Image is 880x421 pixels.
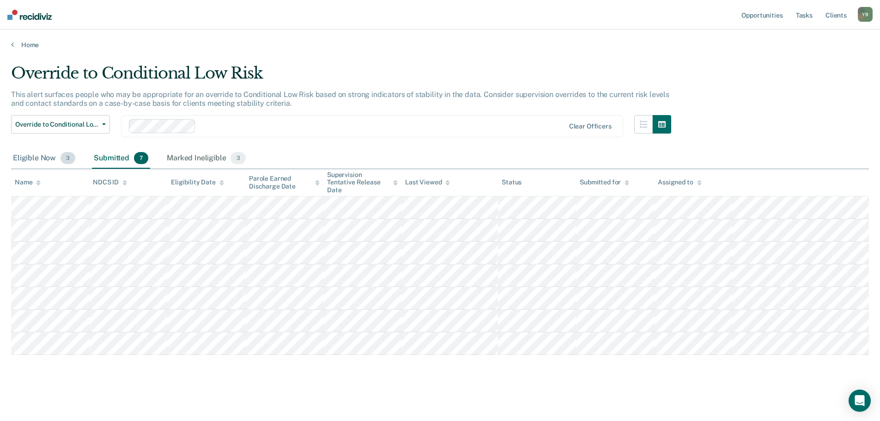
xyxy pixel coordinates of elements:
[231,152,245,164] span: 3
[658,178,701,186] div: Assigned to
[580,178,629,186] div: Submitted for
[858,7,873,22] div: Y B
[134,152,148,164] span: 7
[92,148,150,169] div: Submitted7
[93,178,127,186] div: NDCS ID
[7,10,52,20] img: Recidiviz
[11,41,869,49] a: Home
[502,178,522,186] div: Status
[405,178,450,186] div: Last Viewed
[327,171,398,194] div: Supervision Tentative Release Date
[15,121,98,128] span: Override to Conditional Low Risk
[11,64,671,90] div: Override to Conditional Low Risk
[61,152,75,164] span: 3
[11,148,77,169] div: Eligible Now3
[569,122,612,130] div: Clear officers
[171,178,224,186] div: Eligibility Date
[858,7,873,22] button: YB
[11,115,110,134] button: Override to Conditional Low Risk
[249,175,320,190] div: Parole Earned Discharge Date
[849,390,871,412] div: Open Intercom Messenger
[165,148,248,169] div: Marked Ineligible3
[11,90,669,108] p: This alert surfaces people who may be appropriate for an override to Conditional Low Risk based o...
[15,178,41,186] div: Name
